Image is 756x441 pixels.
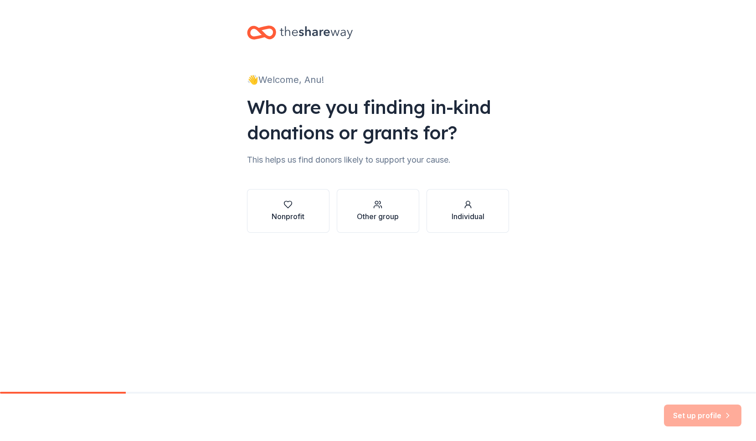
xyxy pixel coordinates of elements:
button: Nonprofit [247,189,329,233]
div: Nonprofit [272,211,304,222]
div: Other group [357,211,399,222]
button: Other group [337,189,419,233]
div: This helps us find donors likely to support your cause. [247,153,509,167]
div: Who are you finding in-kind donations or grants for? [247,94,509,145]
button: Individual [427,189,509,233]
div: Individual [452,211,484,222]
div: 👋 Welcome, Anu! [247,72,509,87]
